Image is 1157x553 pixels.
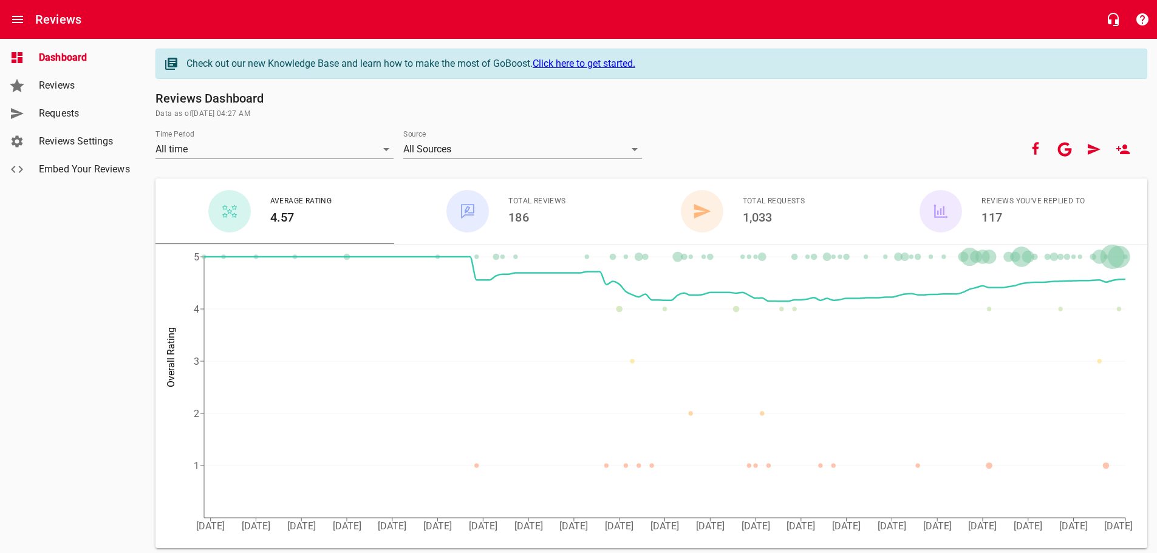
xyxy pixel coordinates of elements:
[242,520,270,532] tspan: [DATE]
[1128,5,1157,34] button: Support Portal
[469,520,497,532] tspan: [DATE]
[981,208,1085,227] h6: 117
[743,195,805,208] span: Total Requests
[1059,520,1088,532] tspan: [DATE]
[155,89,1147,108] h6: Reviews Dashboard
[287,520,316,532] tspan: [DATE]
[1104,520,1133,532] tspan: [DATE]
[155,108,1147,120] span: Data as of [DATE] 04:27 AM
[1099,5,1128,34] button: Live Chat
[270,195,332,208] span: Average Rating
[981,195,1085,208] span: Reviews You've Replied To
[165,327,177,387] tspan: Overall Rating
[650,520,679,532] tspan: [DATE]
[559,520,588,532] tspan: [DATE]
[194,356,199,367] tspan: 3
[194,408,199,419] tspan: 2
[696,520,725,532] tspan: [DATE]
[1050,135,1079,164] button: Your google account is connected
[832,520,861,532] tspan: [DATE]
[403,140,641,159] div: All Sources
[1014,520,1042,532] tspan: [DATE]
[270,208,332,227] h6: 4.57
[1079,135,1108,164] a: Request Review
[39,106,131,121] span: Requests
[423,520,452,532] tspan: [DATE]
[155,131,194,138] label: Time Period
[403,131,426,138] label: Source
[194,460,199,472] tspan: 1
[923,520,952,532] tspan: [DATE]
[35,10,81,29] h6: Reviews
[333,520,361,532] tspan: [DATE]
[787,520,815,532] tspan: [DATE]
[605,520,633,532] tspan: [DATE]
[196,520,225,532] tspan: [DATE]
[514,520,543,532] tspan: [DATE]
[39,50,131,65] span: Dashboard
[508,208,565,227] h6: 186
[1021,135,1050,164] button: Your Facebook account is connected
[378,520,406,532] tspan: [DATE]
[39,162,131,177] span: Embed Your Reviews
[155,140,394,159] div: All time
[39,134,131,149] span: Reviews Settings
[533,58,635,69] a: Click here to get started.
[3,5,32,34] button: Open drawer
[742,520,770,532] tspan: [DATE]
[194,304,199,315] tspan: 4
[194,251,199,263] tspan: 5
[743,208,805,227] h6: 1,033
[39,78,131,93] span: Reviews
[968,520,997,532] tspan: [DATE]
[186,56,1135,71] div: Check out our new Knowledge Base and learn how to make the most of GoBoost.
[878,520,906,532] tspan: [DATE]
[1108,135,1138,164] a: New User
[508,195,565,208] span: Total Reviews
